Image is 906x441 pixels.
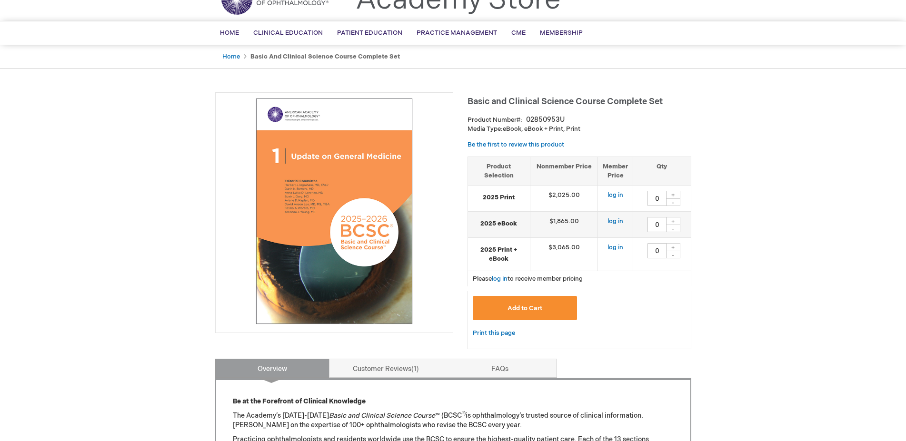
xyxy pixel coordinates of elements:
input: Qty [647,243,667,258]
strong: 2025 eBook [473,219,525,228]
a: log in [607,191,623,199]
span: Please to receive member pricing [473,275,583,283]
strong: Product Number [468,116,522,124]
span: Patient Education [337,29,402,37]
strong: Basic and Clinical Science Course Complete Set [250,53,400,60]
span: Clinical Education [253,29,323,37]
input: Qty [647,191,667,206]
strong: 2025 Print [473,193,525,202]
span: Add to Cart [508,304,542,312]
span: CME [511,29,526,37]
sup: ®) [462,411,466,417]
span: 1 [411,365,419,373]
span: Membership [540,29,583,37]
div: + [666,191,680,199]
a: log in [607,217,623,225]
p: eBook, eBook + Print, Print [468,125,691,134]
th: Member Price [598,157,633,185]
div: - [666,198,680,206]
strong: Be at the Forefront of Clinical Knowledge [233,397,366,405]
a: FAQs [443,359,557,378]
input: Qty [647,217,667,232]
a: Print this page [473,327,515,339]
span: Basic and Clinical Science Course Complete Set [468,97,663,107]
td: $3,065.00 [530,238,598,271]
span: Practice Management [417,29,497,37]
a: log in [607,244,623,251]
em: Basic and Clinical Science Course [329,412,435,420]
div: + [666,243,680,251]
a: Be the first to review this product [468,141,564,148]
td: $1,865.00 [530,212,598,238]
strong: Media Type: [468,125,503,133]
a: Customer Reviews1 [329,359,443,378]
img: Basic and Clinical Science Course Complete Set [220,98,448,325]
div: - [666,225,680,232]
a: Home [222,53,240,60]
a: Overview [215,359,329,378]
strong: 2025 Print + eBook [473,245,525,263]
a: log in [492,275,508,283]
span: Home [220,29,239,37]
th: Nonmember Price [530,157,598,185]
div: 02850953U [526,115,565,125]
td: $2,025.00 [530,186,598,212]
div: - [666,251,680,258]
div: + [666,217,680,225]
th: Product Selection [468,157,530,185]
button: Add to Cart [473,296,577,320]
p: The Academy’s [DATE]-[DATE] ™ (BCSC is ophthalmology’s trusted source of clinical information. [P... [233,411,674,430]
th: Qty [633,157,691,185]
